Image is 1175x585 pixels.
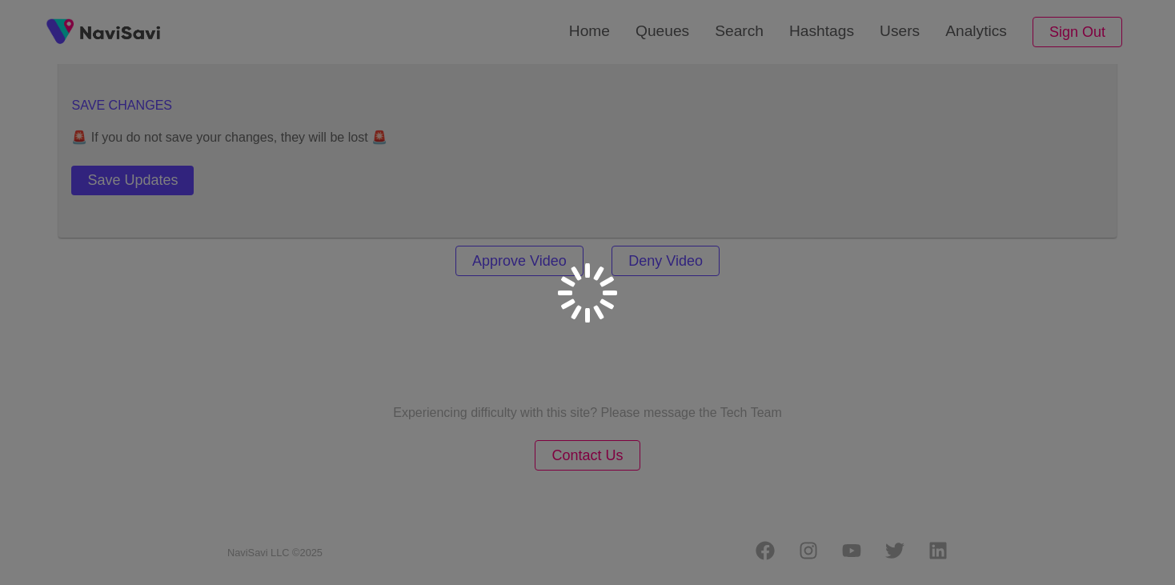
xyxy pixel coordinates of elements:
[80,24,160,40] img: fireSpot
[799,541,818,565] a: Instagram
[842,541,861,565] a: Youtube
[1033,17,1122,48] button: Sign Out
[535,440,640,471] button: Contact Us
[928,541,948,565] a: LinkedIn
[40,12,80,52] img: fireSpot
[227,547,323,559] small: NaviSavi LLC © 2025
[885,541,904,565] a: Twitter
[535,449,640,463] a: Contact Us
[393,406,782,420] p: Experiencing difficulty with this site? Please message the Tech Team
[756,541,775,565] a: Facebook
